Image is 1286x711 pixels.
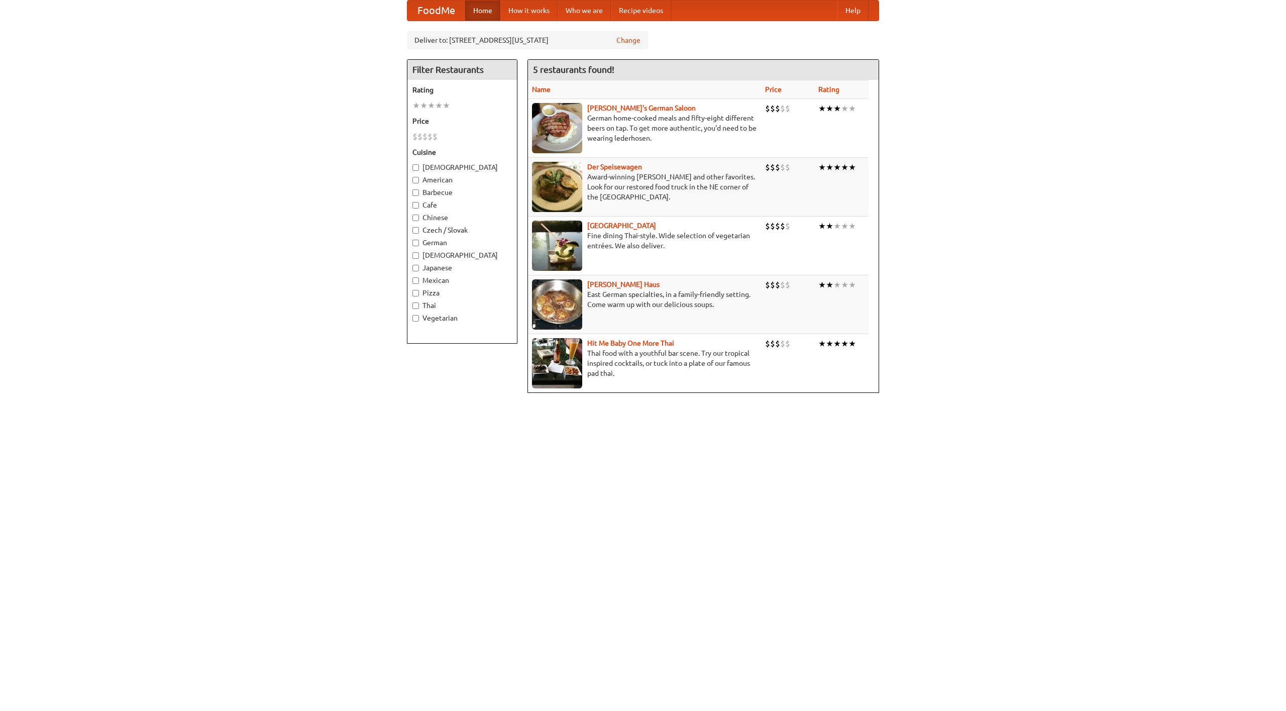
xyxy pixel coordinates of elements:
p: German home-cooked meals and fifty-eight different beers on tap. To get more authentic, you'd nee... [532,113,757,143]
a: Recipe videos [611,1,671,21]
li: $ [765,103,770,114]
input: Chinese [412,215,419,221]
h4: Filter Restaurants [407,60,517,80]
li: $ [770,338,775,349]
li: $ [770,162,775,173]
a: Rating [818,85,839,93]
a: Der Speisewagen [587,163,642,171]
a: [PERSON_NAME]'s German Saloon [587,104,696,112]
li: $ [770,279,775,290]
li: ★ [841,162,848,173]
li: ★ [412,100,420,111]
img: esthers.jpg [532,103,582,153]
label: Barbecue [412,187,512,197]
li: $ [780,279,785,290]
li: ★ [841,279,848,290]
label: Cafe [412,200,512,210]
li: ★ [841,103,848,114]
p: East German specialties, in a family-friendly setting. Come warm up with our delicious soups. [532,289,757,310]
input: Mexican [412,277,419,284]
label: Vegetarian [412,313,512,323]
a: Home [465,1,500,21]
li: $ [780,162,785,173]
label: Mexican [412,275,512,285]
label: American [412,175,512,185]
li: $ [775,279,780,290]
li: ★ [833,279,841,290]
li: ★ [818,279,826,290]
a: Who we are [558,1,611,21]
label: Chinese [412,213,512,223]
li: $ [775,103,780,114]
h5: Cuisine [412,147,512,157]
a: [GEOGRAPHIC_DATA] [587,222,656,230]
li: $ [417,131,422,142]
img: satay.jpg [532,221,582,271]
li: ★ [833,221,841,232]
li: $ [765,162,770,173]
h5: Rating [412,85,512,95]
input: [DEMOGRAPHIC_DATA] [412,164,419,171]
input: Vegetarian [412,315,419,322]
a: FoodMe [407,1,465,21]
li: ★ [848,162,856,173]
li: $ [785,279,790,290]
li: $ [765,221,770,232]
li: $ [770,103,775,114]
li: $ [775,338,780,349]
li: $ [412,131,417,142]
li: $ [780,221,785,232]
li: ★ [826,338,833,349]
label: [DEMOGRAPHIC_DATA] [412,162,512,172]
a: Change [616,35,640,45]
h5: Price [412,116,512,126]
li: $ [427,131,433,142]
li: ★ [833,162,841,173]
li: $ [780,338,785,349]
li: ★ [420,100,427,111]
li: ★ [833,338,841,349]
li: $ [775,221,780,232]
img: kohlhaus.jpg [532,279,582,330]
li: ★ [826,103,833,114]
li: $ [770,221,775,232]
li: ★ [435,100,443,111]
input: Pizza [412,290,419,296]
a: How it works [500,1,558,21]
img: babythai.jpg [532,338,582,388]
p: Fine dining Thai-style. Wide selection of vegetarian entrées. We also deliver. [532,231,757,251]
li: ★ [818,338,826,349]
li: ★ [818,162,826,173]
input: Cafe [412,202,419,209]
li: ★ [826,279,833,290]
li: ★ [848,279,856,290]
li: ★ [848,221,856,232]
li: ★ [427,100,435,111]
a: [PERSON_NAME] Haus [587,280,660,288]
label: German [412,238,512,248]
li: $ [765,338,770,349]
li: ★ [818,221,826,232]
ng-pluralize: 5 restaurants found! [533,65,614,74]
b: Hit Me Baby One More Thai [587,339,674,347]
li: ★ [833,103,841,114]
li: ★ [818,103,826,114]
li: ★ [848,103,856,114]
label: Thai [412,300,512,311]
li: $ [780,103,785,114]
input: Barbecue [412,189,419,196]
li: ★ [841,221,848,232]
li: $ [785,221,790,232]
input: German [412,240,419,246]
img: speisewagen.jpg [532,162,582,212]
input: Czech / Slovak [412,227,419,234]
a: Help [837,1,869,21]
label: Pizza [412,288,512,298]
label: Japanese [412,263,512,273]
li: $ [785,103,790,114]
input: Thai [412,302,419,309]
